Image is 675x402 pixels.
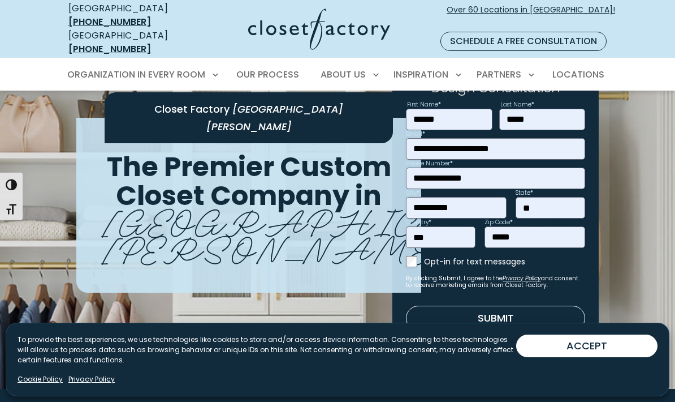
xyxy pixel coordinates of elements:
nav: Primary Menu [59,59,616,91]
label: Opt-in for text messages [424,256,585,267]
span: Inspiration [393,68,448,81]
p: To provide the best experiences, we use technologies like cookies to store and/or access device i... [18,335,516,365]
a: Privacy Policy [68,374,115,384]
a: Schedule a Free Consultation [440,32,607,51]
span: Locations [552,68,604,81]
a: Cookie Policy [18,374,63,384]
label: First Name [407,102,441,108]
span: Closet Factory [154,102,230,116]
span: [GEOGRAPHIC_DATA][PERSON_NAME] [206,102,344,134]
label: State [516,190,533,196]
div: [GEOGRAPHIC_DATA] [68,2,192,29]
label: Phone Number [406,161,453,166]
a: Privacy Policy [503,274,541,283]
span: Over 60 Locations in [GEOGRAPHIC_DATA]! [447,4,615,28]
span: The Premier Custom Closet Company in [107,148,391,215]
span: Organization in Every Room [67,68,205,81]
img: Closet Factory Logo [248,8,390,50]
div: [GEOGRAPHIC_DATA] [68,29,192,56]
label: Last Name [500,102,534,108]
label: Country [406,220,431,225]
span: Partners [477,68,521,81]
span: Our Process [236,68,299,81]
button: ACCEPT [516,335,657,357]
label: City [406,190,419,196]
label: Email [406,131,425,137]
label: Zip Code [484,220,513,225]
span: [GEOGRAPHIC_DATA][PERSON_NAME] [102,193,586,272]
a: [PHONE_NUMBER] [68,15,151,28]
small: By clicking Submit, I agree to the and consent to receive marketing emails from Closet Factory. [406,275,585,289]
button: Submit [406,306,585,331]
a: [PHONE_NUMBER] [68,42,151,55]
span: About Us [321,68,366,81]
